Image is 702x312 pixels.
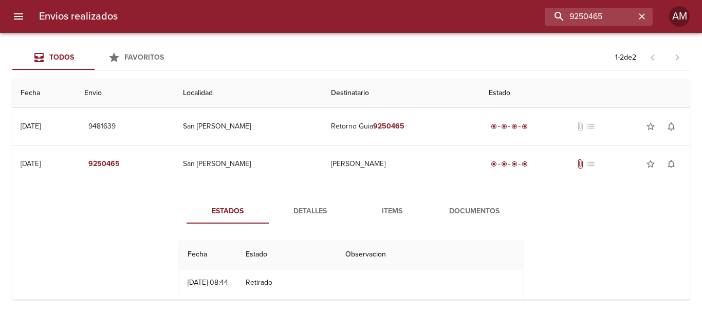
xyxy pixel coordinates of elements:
[12,45,177,70] div: Tabs Envios
[84,117,120,136] button: 9481639
[275,205,345,218] span: Detalles
[481,79,690,108] th: Estado
[323,79,481,108] th: Destinatario
[489,159,530,169] div: Entregado
[666,159,676,169] span: notifications_none
[21,122,41,131] div: [DATE]
[237,269,338,296] td: Retirado
[669,6,690,27] div: Abrir información de usuario
[645,159,656,169] span: star_border
[669,6,690,27] div: AM
[357,205,427,218] span: Items
[615,52,636,63] p: 1 - 2 de 2
[439,205,509,218] span: Documentos
[640,116,661,137] button: Agregar a favoritos
[175,79,323,108] th: Localidad
[188,278,228,287] div: [DATE] 08:44
[39,8,118,25] h6: Envios realizados
[489,121,530,132] div: Entregado
[585,121,596,132] span: No tiene pedido asociado
[585,159,596,169] span: No tiene pedido asociado
[323,108,481,145] td: Retorno Guia
[373,122,404,131] em: 9250465
[237,240,338,269] th: Estado
[175,145,323,182] td: San [PERSON_NAME]
[88,120,116,133] span: 9481639
[88,158,120,171] em: 9250465
[661,154,681,174] button: Activar notificaciones
[84,155,124,174] button: 9250465
[76,79,174,108] th: Envio
[666,121,676,132] span: notifications_none
[491,161,497,167] span: radio_button_checked
[193,205,263,218] span: Estados
[187,199,515,224] div: Tabs detalle de guia
[501,123,507,130] span: radio_button_checked
[501,161,507,167] span: radio_button_checked
[575,121,585,132] span: No tiene documentos adjuntos
[124,53,164,62] span: Favoritos
[175,108,323,145] td: San [PERSON_NAME]
[665,45,690,70] span: Pagina siguiente
[323,145,481,182] td: [PERSON_NAME]
[337,240,523,269] th: Observacion
[12,79,76,108] th: Fecha
[522,161,528,167] span: radio_button_checked
[179,240,237,269] th: Fecha
[522,123,528,130] span: radio_button_checked
[511,123,518,130] span: radio_button_checked
[21,159,41,168] div: [DATE]
[511,161,518,167] span: radio_button_checked
[6,4,31,29] button: menu
[49,53,74,62] span: Todos
[640,154,661,174] button: Agregar a favoritos
[575,159,585,169] span: Tiene documentos adjuntos
[545,8,635,26] input: buscar
[661,116,681,137] button: Activar notificaciones
[491,123,497,130] span: radio_button_checked
[645,121,656,132] span: star_border
[640,52,665,62] span: Pagina anterior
